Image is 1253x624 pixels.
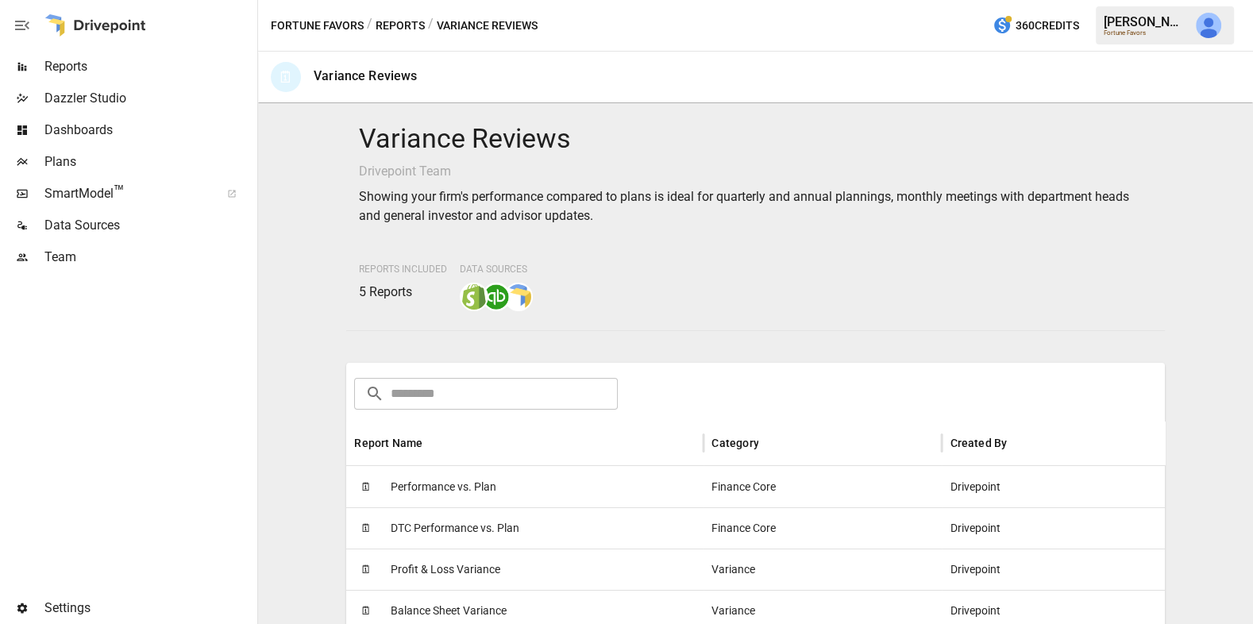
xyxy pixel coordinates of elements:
[271,62,301,92] div: 🗓
[359,162,1152,181] p: Drivepoint Team
[44,152,254,171] span: Plans
[1104,14,1186,29] div: [PERSON_NAME]
[506,284,531,310] img: smart model
[44,599,254,618] span: Settings
[359,122,1152,156] h4: Variance Reviews
[1008,432,1031,454] button: Sort
[44,216,254,235] span: Data Sources
[391,467,496,507] span: Performance vs. Plan
[391,549,500,590] span: Profit & Loss Variance
[460,264,527,275] span: Data Sources
[760,432,782,454] button: Sort
[354,475,378,499] span: 🗓
[44,248,254,267] span: Team
[942,466,1180,507] div: Drivepoint
[704,507,942,549] div: Finance Core
[461,284,487,310] img: shopify
[271,16,364,36] button: Fortune Favors
[986,11,1085,40] button: 360Credits
[314,68,417,83] div: Variance Reviews
[354,437,422,449] div: Report Name
[354,557,378,581] span: 🗓
[424,432,446,454] button: Sort
[354,599,378,622] span: 🗓
[367,16,372,36] div: /
[942,549,1180,590] div: Drivepoint
[484,284,509,310] img: quickbooks
[44,57,254,76] span: Reports
[704,549,942,590] div: Variance
[711,437,758,449] div: Category
[1196,13,1221,38] img: Julie Wilton
[44,184,210,203] span: SmartModel
[428,16,434,36] div: /
[1186,3,1231,48] button: Julie Wilton
[354,516,378,540] span: 🗓
[1104,29,1186,37] div: Fortune Favors
[359,264,447,275] span: Reports Included
[44,89,254,108] span: Dazzler Studio
[114,182,125,202] span: ™
[704,466,942,507] div: Finance Core
[359,283,447,302] p: 5 Reports
[44,121,254,140] span: Dashboards
[376,16,425,36] button: Reports
[1016,16,1079,36] span: 360 Credits
[391,508,519,549] span: DTC Performance vs. Plan
[359,187,1152,225] p: Showing your firm's performance compared to plans is ideal for quarterly and annual plannings, mo...
[942,507,1180,549] div: Drivepoint
[950,437,1007,449] div: Created By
